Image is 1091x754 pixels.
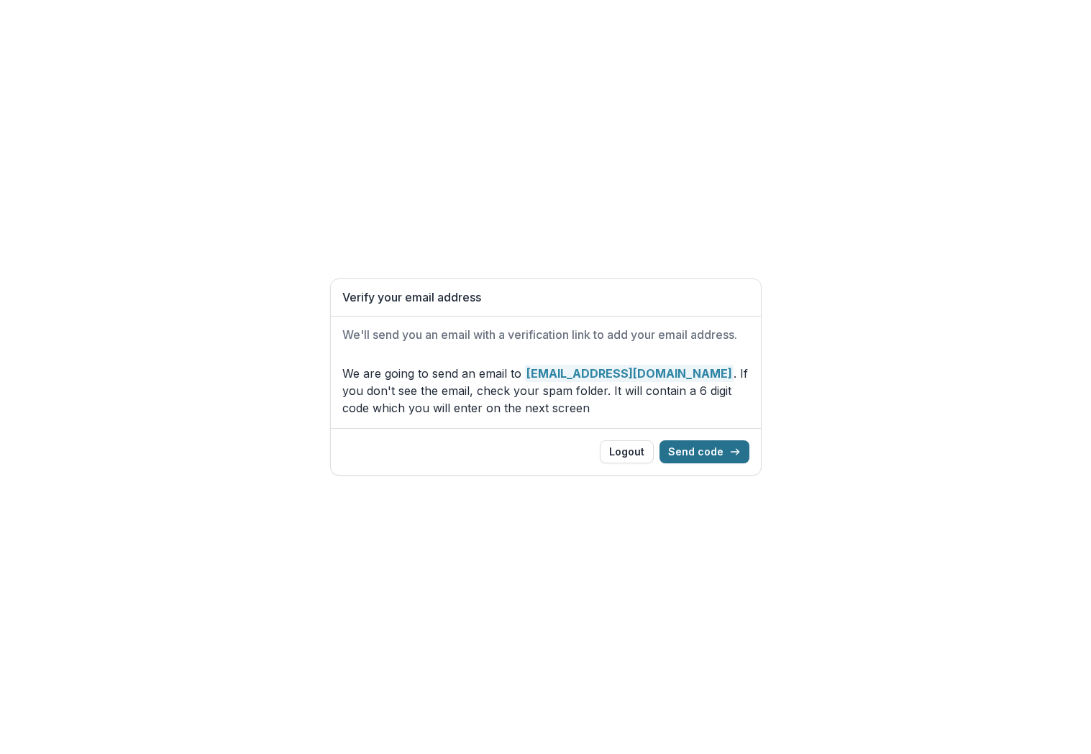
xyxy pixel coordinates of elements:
[342,328,749,342] h2: We'll send you an email with a verification link to add your email address.
[659,440,749,463] button: Send code
[525,365,734,382] strong: [EMAIL_ADDRESS][DOMAIN_NAME]
[342,365,749,417] p: We are going to send an email to . If you don't see the email, check your spam folder. It will co...
[600,440,654,463] button: Logout
[342,291,749,304] h1: Verify your email address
